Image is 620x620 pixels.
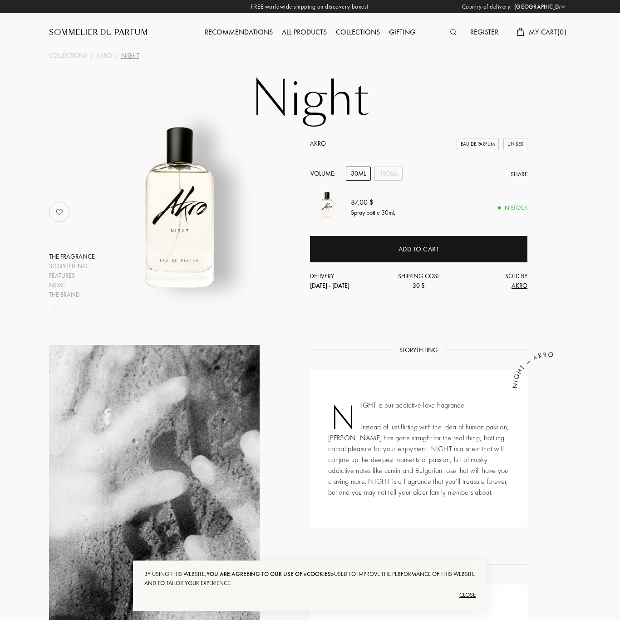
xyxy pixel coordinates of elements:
div: Shipping cost [383,271,455,290]
div: In stock [498,203,527,212]
div: Spray bottle 30mL [351,207,395,217]
a: Akro [96,51,112,60]
img: no_like_p.png [50,203,69,221]
div: 87,00 $ [351,197,395,207]
div: All products [277,27,331,39]
div: Collections [331,27,384,39]
a: Collections [331,27,384,37]
a: Collections [49,51,87,60]
div: NIGHT is our addictive love fragrance. Instead of just flirting with the idea of human passion, [... [310,370,527,527]
div: Sold by [455,271,527,290]
h1: Night [83,74,537,124]
div: Eau de Parfum [457,138,499,150]
div: By using this website, used to improve the performance of this website and to tailor your experie... [144,570,476,588]
img: Night Akro [87,115,271,300]
div: Close [144,588,476,602]
div: / [90,51,93,60]
a: Sommelier du Parfum [49,27,148,38]
a: Register [466,27,503,37]
div: The fragrance [49,252,95,261]
a: Recommendations [200,27,277,37]
span: Country of delivery: [462,2,512,11]
div: / [115,51,118,60]
img: cart.svg [517,28,524,36]
div: Volume: [310,167,340,181]
div: Storytelling [49,261,95,271]
img: Night Akro [310,190,344,224]
div: 100mL [374,167,403,181]
div: Delivery [310,271,383,290]
a: Gifting [384,27,420,37]
span: [DATE] - [DATE] [310,281,349,290]
img: search_icn.svg [450,29,457,35]
div: Add to cart [399,244,439,255]
span: you are agreeing to our use of «cookies» [207,570,334,578]
div: Features [49,271,95,280]
div: Recommendations [200,27,277,39]
span: Akro [512,281,527,290]
div: Register [466,27,503,39]
div: Unisex [503,138,527,150]
div: 30mL [346,167,371,181]
a: All products [277,27,331,37]
div: Night [121,51,139,60]
div: Nose [49,280,95,290]
div: Gifting [384,27,420,39]
div: The brand [49,290,95,300]
a: Akro [310,139,326,148]
div: Share [511,170,527,179]
span: My Cart ( 0 ) [529,27,566,37]
span: 30 $ [413,281,425,290]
